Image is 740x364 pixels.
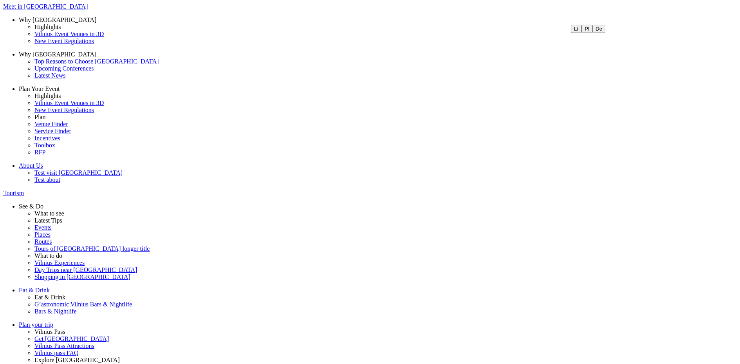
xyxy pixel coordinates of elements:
span: Eat & Drink [19,287,50,293]
span: Shopping in [GEOGRAPHIC_DATA] [34,273,130,280]
a: Vilnius Experiences [34,259,737,266]
button: Pl [581,25,592,33]
span: Why [GEOGRAPHIC_DATA] [19,51,96,58]
span: Tours of [GEOGRAPHIC_DATA] longer title [34,245,150,252]
span: Incentives [34,135,60,141]
span: G’astronomic Vilnius Bars & Nightlife [34,301,132,308]
span: Vilnius Event Venues in 3D [34,100,104,106]
span: Highlights [34,92,61,99]
a: New Event Regulations [34,107,737,114]
button: De [592,25,605,33]
a: Latest News [34,72,737,79]
a: Vilnius Event Venues in 3D [34,31,737,38]
span: RFP [34,149,45,156]
a: Routes [34,238,737,245]
a: About Us [19,162,737,169]
a: Toolbox [34,142,737,149]
a: Tours of [GEOGRAPHIC_DATA] longer title [34,245,737,252]
a: Upcoming Conferences [34,65,737,72]
span: What to do [34,252,62,259]
span: Venue Finder [34,121,68,127]
span: Eat & Drink [34,294,65,301]
a: RFP [34,149,737,156]
span: About Us [19,162,43,169]
a: Meet in [GEOGRAPHIC_DATA] [3,3,737,10]
a: New Event Regulations [34,38,737,45]
a: Vilnius Pass Attractions [34,342,737,350]
span: New Event Regulations [34,107,94,113]
span: Latest Tips [34,217,62,224]
a: Bars & Nightlife [34,308,737,315]
span: New Event Regulations [34,38,94,44]
span: Plan Your Event [19,85,60,92]
span: Toolbox [34,142,55,148]
span: What to see [34,210,64,217]
span: Get [GEOGRAPHIC_DATA] [34,335,109,342]
a: Venue Finder [34,121,737,128]
span: Places [34,231,51,238]
span: Bars & Nightlife [34,308,77,315]
button: Lt [571,25,581,33]
a: Shopping in [GEOGRAPHIC_DATA] [34,273,737,281]
a: G’astronomic Vilnius Bars & Nightlife [34,301,737,308]
span: Vilnius Pass Attractions [34,342,94,349]
a: Day Trips near [GEOGRAPHIC_DATA] [34,266,737,273]
span: Tourism [3,190,24,196]
a: Incentives [34,135,737,142]
a: Vilnius Event Venues in 3D [34,100,737,107]
a: Vilnius pass FAQ [34,350,737,357]
a: Events [34,224,737,231]
span: Vilnius Event Venues in 3D [34,31,104,37]
span: Routes [34,238,52,245]
span: Events [34,224,52,231]
a: Service Finder [34,128,737,135]
span: Vilnius pass FAQ [34,350,79,356]
a: Plan your trip [19,321,737,328]
span: Vilnius Pass [34,328,65,335]
a: Tourism [3,190,737,197]
span: Meet in [GEOGRAPHIC_DATA] [3,3,88,10]
span: See & Do [19,203,43,210]
span: Plan [34,114,45,120]
span: Highlights [34,24,61,30]
span: Vilnius Experiences [34,259,85,266]
a: Get [GEOGRAPHIC_DATA] [34,335,737,342]
span: Plan your trip [19,321,53,328]
span: Why [GEOGRAPHIC_DATA] [19,16,96,23]
span: Day Trips near [GEOGRAPHIC_DATA] [34,266,137,273]
a: Test about [34,176,737,183]
span: Service Finder [34,128,71,134]
a: Eat & Drink [19,287,737,294]
a: Test visit [GEOGRAPHIC_DATA] [34,169,737,176]
a: Places [34,231,737,238]
span: Explore [GEOGRAPHIC_DATA] [34,357,120,363]
a: Top Reasons to Choose [GEOGRAPHIC_DATA] [34,58,737,65]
